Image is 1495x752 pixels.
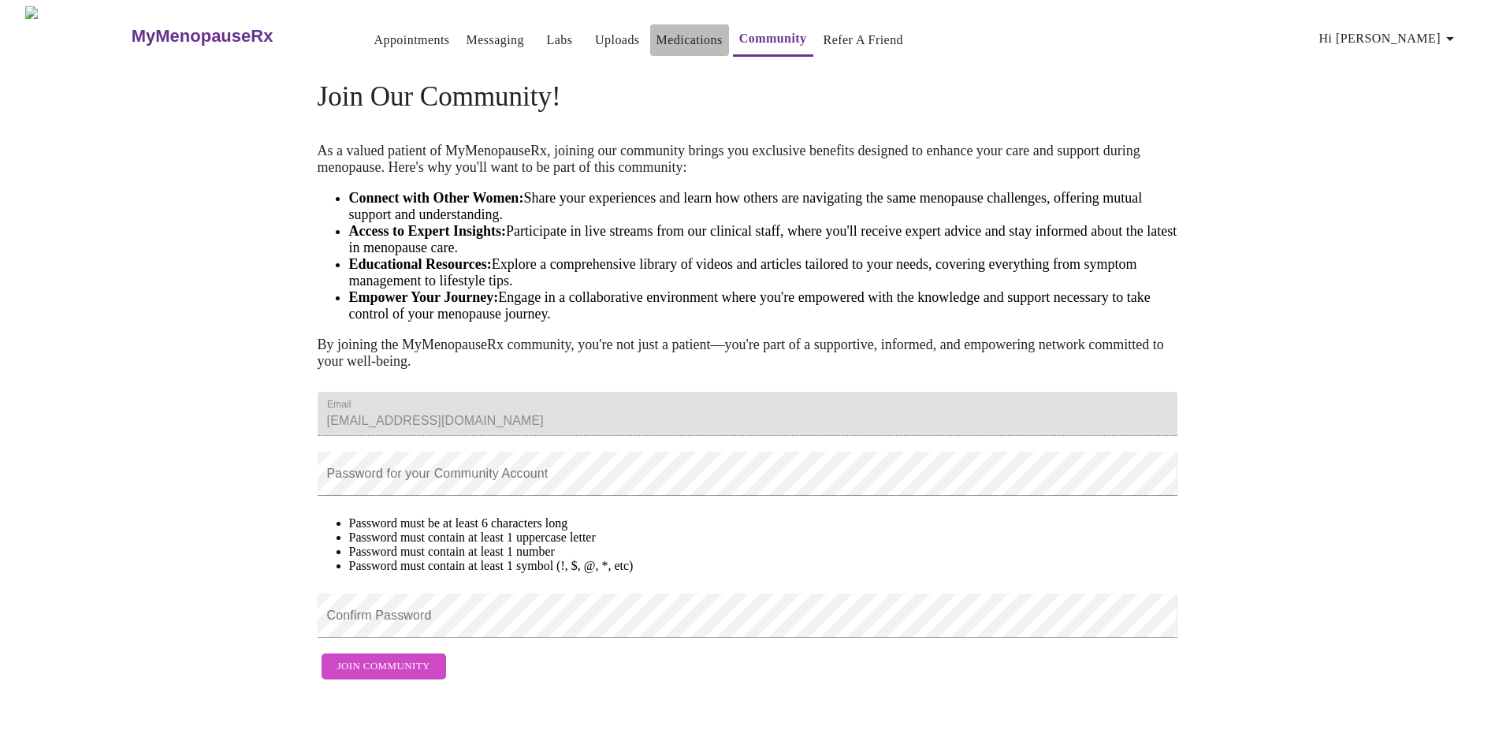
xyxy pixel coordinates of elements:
a: Labs [547,29,573,51]
li: Share your experiences and learn how others are navigating the same menopause challenges, offerin... [349,190,1178,223]
button: Community [733,23,813,57]
strong: Empower Your Journey: [349,289,499,305]
img: MyMenopauseRx Logo [25,6,129,65]
button: Hi [PERSON_NAME] [1313,23,1466,54]
p: As a valued patient of MyMenopauseRx, joining our community brings you exclusive benefits designe... [318,143,1178,176]
strong: Educational Resources: [349,256,492,272]
span: Hi [PERSON_NAME] [1319,28,1460,50]
button: Labs [534,24,585,56]
button: Refer a Friend [817,24,910,56]
h3: MyMenopauseRx [132,26,273,47]
h4: Join Our Community! [318,81,1178,113]
a: MyMenopauseRx [129,9,336,64]
p: By joining the MyMenopauseRx community, you're not just a patient—you're part of a supportive, in... [318,337,1178,370]
a: Appointments [374,29,449,51]
a: Medications [656,29,723,51]
li: Engage in a collaborative environment where you're empowered with the knowledge and support neces... [349,289,1178,322]
li: Password must contain at least 1 number [349,545,1178,559]
button: Join Community [322,653,446,679]
button: Medications [650,24,729,56]
li: Explore a comprehensive library of videos and articles tailored to your needs, covering everythin... [349,256,1178,289]
li: Password must be at least 6 characters long [349,516,1178,530]
button: Messaging [460,24,530,56]
span: Join Community [337,657,430,676]
li: Password must contain at least 1 uppercase letter [349,530,1178,545]
li: Participate in live streams from our clinical staff, where you'll receive expert advice and stay ... [349,223,1178,256]
strong: Access to Expert Insights: [349,223,507,239]
a: Refer a Friend [824,29,904,51]
button: Appointments [367,24,456,56]
a: Uploads [595,29,640,51]
button: Uploads [589,24,646,56]
a: Messaging [467,29,524,51]
li: Password must contain at least 1 symbol (!, $, @, *, etc) [349,559,1178,573]
strong: Connect with Other Women: [349,190,524,206]
a: Community [739,28,807,50]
